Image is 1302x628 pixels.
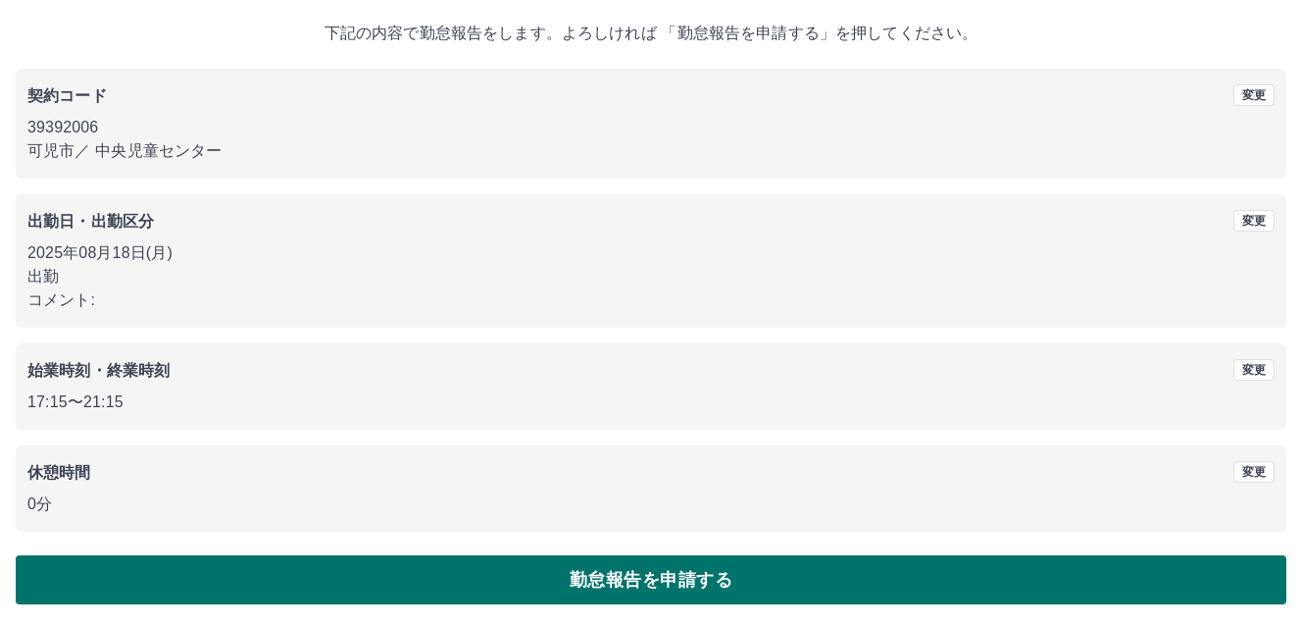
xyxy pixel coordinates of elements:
p: 0分 [27,493,1275,516]
p: 2025年08月18日(月) [27,241,1275,265]
p: コメント: [27,288,1275,312]
b: 始業時刻・終業時刻 [27,362,170,379]
p: 下記の内容で勤怠報告をします。よろしければ 「勤怠報告を申請する」を押してください。 [16,22,1286,45]
b: 契約コード [27,87,107,104]
p: 出勤 [27,265,1275,288]
button: 変更 [1233,359,1275,381]
p: 可児市 ／ 中央児童センター [27,139,1275,163]
button: 変更 [1233,84,1275,106]
button: 変更 [1233,461,1275,483]
p: 39392006 [27,116,1275,139]
b: 休憩時間 [27,464,91,481]
button: 勤怠報告を申請する [16,555,1286,604]
b: 出勤日・出勤区分 [27,213,154,230]
button: 変更 [1233,210,1275,232]
p: 17:15 〜 21:15 [27,391,1275,414]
